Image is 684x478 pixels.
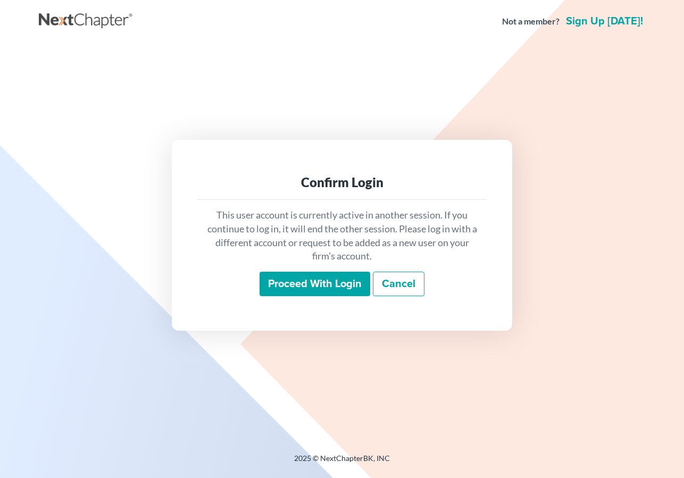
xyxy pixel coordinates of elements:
a: Cancel [373,272,424,296]
input: Proceed with login [260,272,370,296]
div: 2025 © NextChapterBK, INC [39,453,645,472]
a: Sign up [DATE]! [564,16,645,27]
p: This user account is currently active in another session. If you continue to log in, it will end ... [206,208,478,263]
strong: Not a member? [502,15,560,28]
div: Confirm Login [206,174,478,191]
